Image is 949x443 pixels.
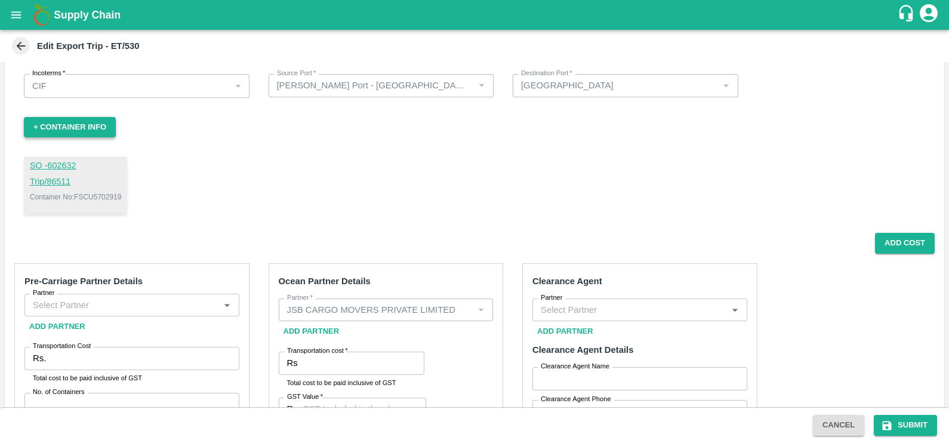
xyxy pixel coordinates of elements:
button: Cancel [813,415,864,436]
label: Partner [287,293,313,303]
input: GST Included in the above cost [303,398,426,420]
label: GST Value [287,392,323,402]
p: Rs. [33,352,46,365]
input: Select Partner [536,302,724,318]
div: customer-support [897,4,918,26]
button: Add Cost [875,233,935,254]
input: Select Partner [28,297,216,313]
label: Destination Port [521,69,572,78]
p: Total cost to be paid inclusive of GST [33,373,231,383]
button: Open [219,297,235,313]
a: Trip/86511 [30,176,121,189]
label: Source Port [277,69,316,78]
label: Transportation cost [287,346,347,356]
button: Add Partner [279,321,344,342]
button: Open [727,302,742,318]
button: Add Partner [532,321,598,342]
strong: Clearance Agent Details [532,345,633,355]
label: No. of Containers [33,387,85,397]
b: Supply Chain [54,9,121,21]
input: Select Destination port [516,78,715,93]
label: Clearance Agent Name [541,362,609,371]
input: Select Partner [282,302,470,318]
label: Partner [33,288,55,298]
button: Add Partner [24,316,90,337]
p: Rs [287,402,298,416]
button: Submit [874,415,937,436]
p: Rs [287,356,298,370]
button: open drawer [2,1,30,29]
a: Supply Chain [54,7,897,23]
button: + Container Info [24,117,116,138]
input: Select Source port [272,78,471,93]
p: Container No: FSCU5702919 [30,192,121,202]
p: Total cost to be paid inclusive of GST [287,377,416,388]
label: Incoterms [32,69,65,78]
b: Edit Export Trip - ET/530 [37,41,140,51]
p: CIF [32,79,47,93]
img: logo [30,3,54,27]
strong: Clearance Agent [532,276,602,286]
p: +91 [541,405,556,418]
strong: Ocean Partner Details [279,276,371,286]
label: Clearance Agent Phone [541,395,611,404]
div: account of current user [918,2,939,27]
label: Transportation Cost [33,342,91,351]
a: SO -602632 [30,159,121,173]
label: Partner [541,293,563,303]
strong: Pre-Carriage Partner Details [24,276,143,286]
